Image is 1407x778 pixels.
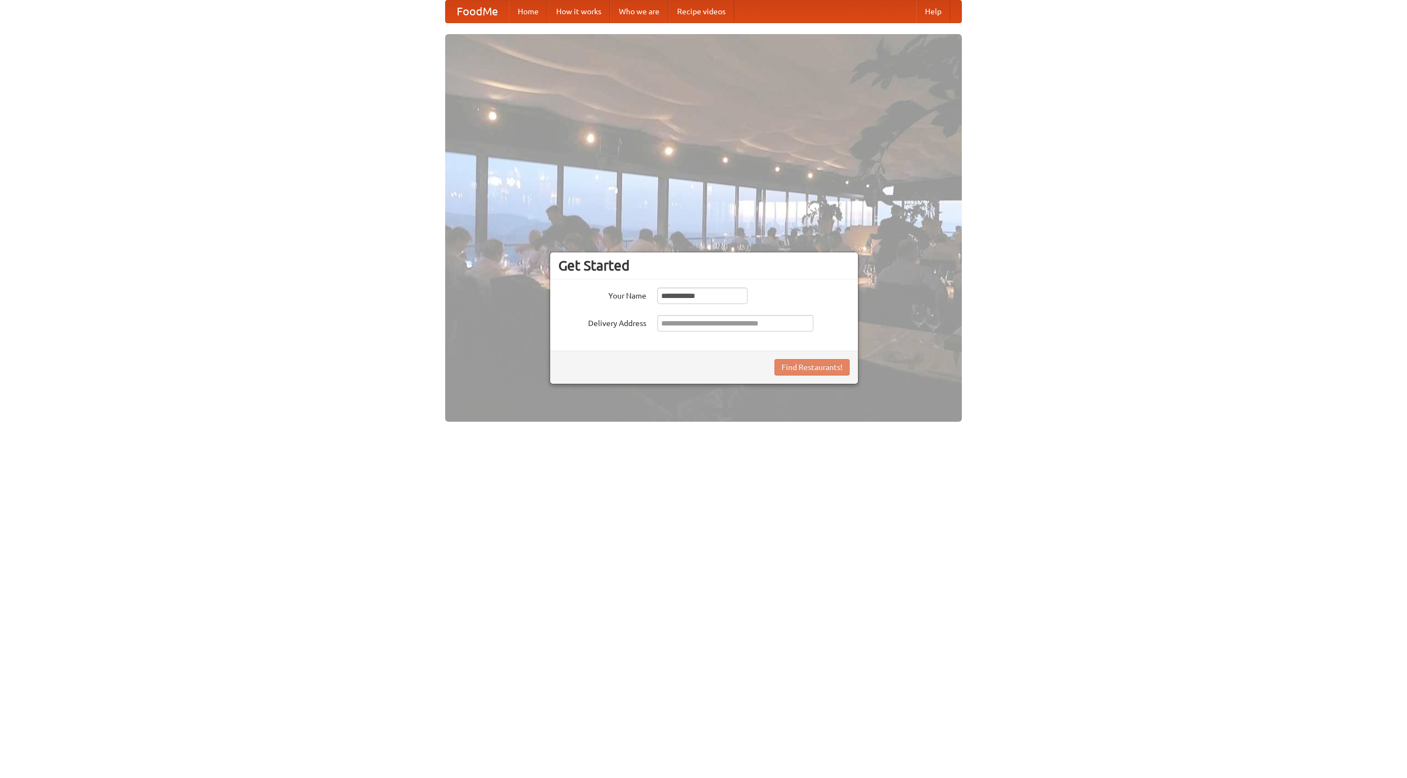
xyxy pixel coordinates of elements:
button: Find Restaurants! [774,359,850,376]
a: FoodMe [446,1,509,23]
label: Delivery Address [558,315,646,329]
a: Home [509,1,547,23]
a: Help [916,1,950,23]
a: How it works [547,1,610,23]
a: Who we are [610,1,668,23]
h3: Get Started [558,257,850,274]
a: Recipe videos [668,1,734,23]
label: Your Name [558,288,646,301]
